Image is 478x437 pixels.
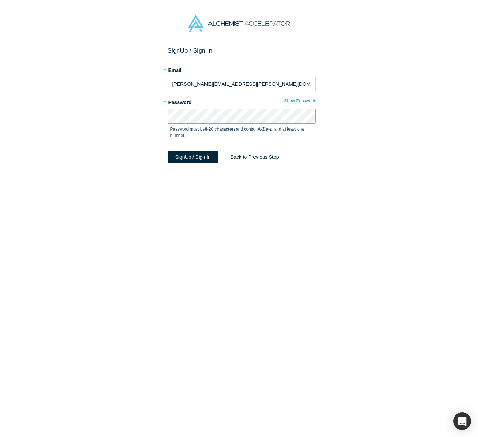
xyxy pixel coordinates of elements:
[223,151,287,163] button: Back to Previous Step
[266,127,272,132] strong: a-z
[168,47,316,54] h2: Sign Up / Sign In
[284,96,315,106] button: Show Password
[168,64,316,74] label: Email
[170,126,313,139] p: Password must be and contain , , and at least one number.
[168,151,218,163] button: SignUp / Sign In
[205,127,236,132] strong: 8-20 characters
[168,96,316,106] label: Password
[188,15,290,32] img: Alchemist Accelerator Logo
[258,127,265,132] strong: A-Z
